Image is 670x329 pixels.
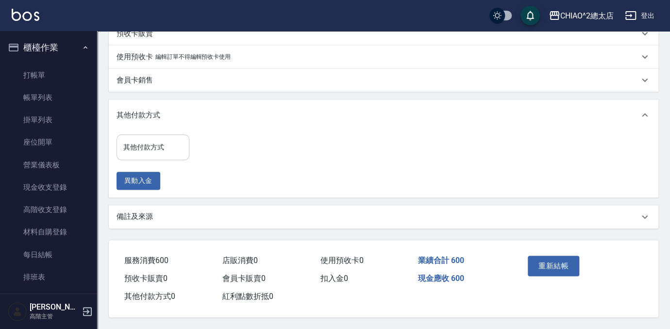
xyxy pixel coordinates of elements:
span: 現金應收 600 [418,274,464,283]
span: 使用預收卡 0 [320,256,364,265]
p: 高階主管 [30,312,79,321]
span: 紅利點數折抵 0 [222,292,273,301]
a: 帳單列表 [4,86,93,109]
span: 預收卡販賣 0 [124,274,167,283]
a: 每日結帳 [4,244,93,266]
p: 其他付款方式 [117,110,160,120]
div: 預收卡販賣 [109,22,658,45]
a: 營業儀表板 [4,154,93,176]
a: 現金收支登錄 [4,176,93,198]
div: 備註及來源 [109,205,658,229]
p: 備註及來源 [117,212,153,222]
button: 登出 [621,7,658,25]
div: 會員卡銷售 [109,68,658,92]
a: 座位開單 [4,131,93,153]
span: 其他付款方式 0 [124,292,175,301]
button: 重新結帳 [528,256,579,276]
img: Person [8,302,27,321]
button: save [520,6,540,25]
span: 服務消費 600 [124,256,168,265]
button: 櫃檯作業 [4,35,93,60]
a: 掛單列表 [4,109,93,131]
img: Logo [12,9,39,21]
p: 會員卡銷售 [117,75,153,85]
p: 使用預收卡 [117,52,153,62]
span: 扣入金 0 [320,274,348,283]
a: 材料自購登錄 [4,221,93,243]
h5: [PERSON_NAME] [30,302,79,312]
a: 高階收支登錄 [4,198,93,221]
p: 預收卡販賣 [117,29,153,39]
span: 會員卡販賣 0 [222,274,266,283]
a: 排班表 [4,266,93,288]
span: 店販消費 0 [222,256,258,265]
a: 打帳單 [4,64,93,86]
span: 業績合計 600 [418,256,464,265]
a: 現場電腦打卡 [4,288,93,311]
p: 編輯訂單不得編輯預收卡使用 [155,52,231,62]
div: 使用預收卡編輯訂單不得編輯預收卡使用 [109,45,658,68]
button: CHIAO^2總太店 [545,6,618,26]
div: 其他付款方式 [109,99,658,131]
div: CHIAO^2總太店 [560,10,614,22]
button: 異動入金 [117,172,160,190]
